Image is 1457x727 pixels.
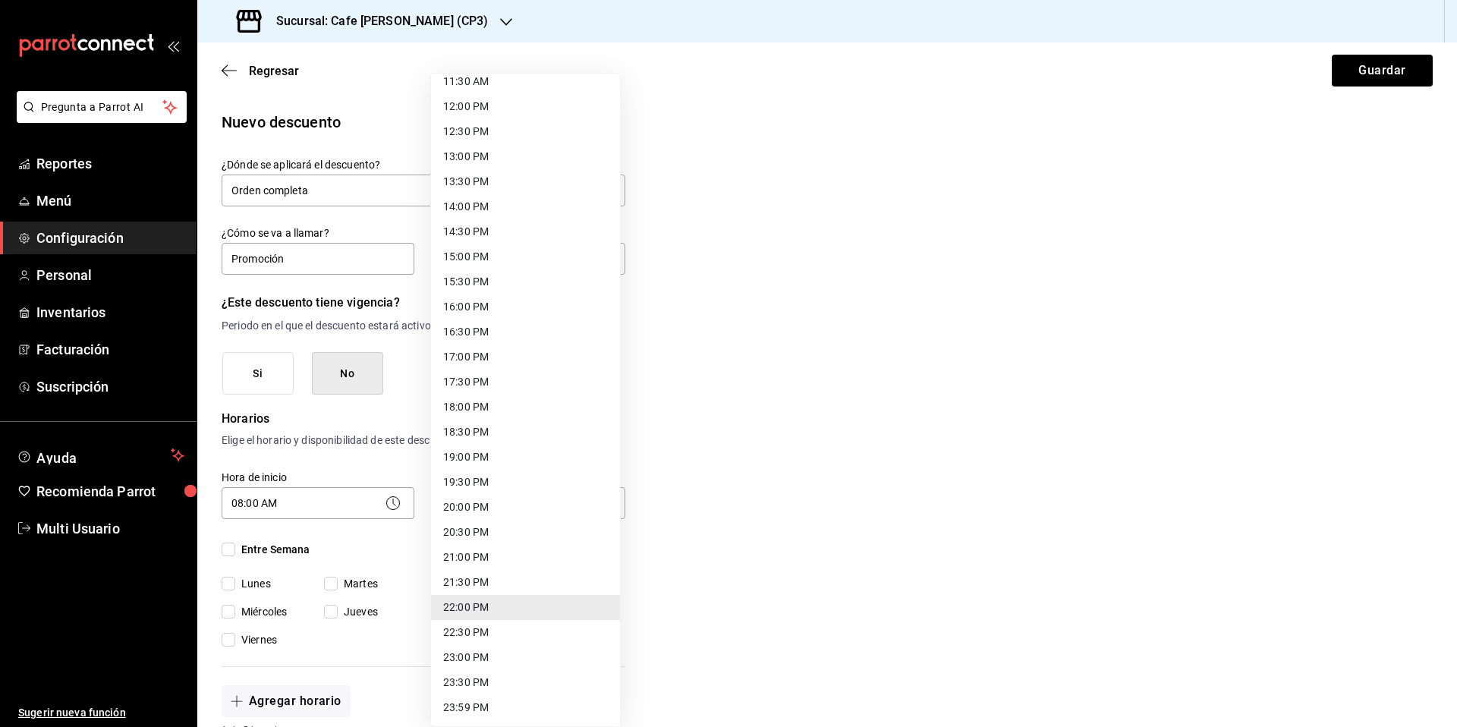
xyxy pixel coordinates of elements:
[431,445,620,470] li: 19:00 PM
[431,319,620,345] li: 16:30 PM
[431,695,620,720] li: 23:59 PM
[431,144,620,169] li: 13:00 PM
[431,69,620,94] li: 11:30 AM
[431,420,620,445] li: 18:30 PM
[431,345,620,370] li: 17:00 PM
[431,169,620,194] li: 13:30 PM
[431,495,620,520] li: 20:00 PM
[431,645,620,670] li: 23:00 PM
[431,545,620,570] li: 21:00 PM
[431,244,620,269] li: 15:00 PM
[431,370,620,395] li: 17:30 PM
[431,269,620,294] li: 15:30 PM
[431,395,620,420] li: 18:00 PM
[431,194,620,219] li: 14:00 PM
[431,470,620,495] li: 19:30 PM
[431,670,620,695] li: 23:30 PM
[431,570,620,595] li: 21:30 PM
[431,595,620,620] li: 22:00 PM
[431,119,620,144] li: 12:30 PM
[431,520,620,545] li: 20:30 PM
[431,94,620,119] li: 12:00 PM
[431,219,620,244] li: 14:30 PM
[431,294,620,319] li: 16:00 PM
[431,620,620,645] li: 22:30 PM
